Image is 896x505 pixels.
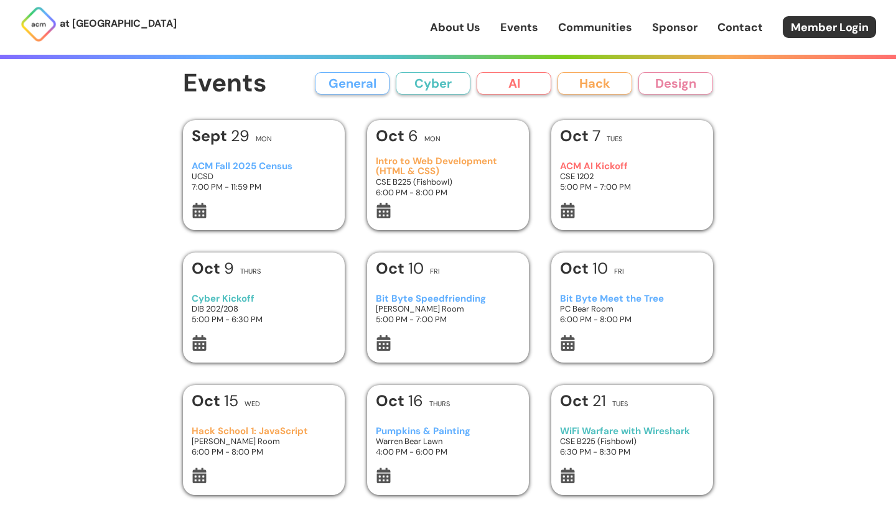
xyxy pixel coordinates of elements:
[376,187,521,198] h3: 6:00 PM - 8:00 PM
[560,261,608,276] h1: 10
[192,436,337,447] h3: [PERSON_NAME] Room
[192,182,337,192] h3: 7:00 PM - 11:59 PM
[560,436,705,447] h3: CSE B225 (Fishbowl)
[192,303,337,314] h3: DIB 202/208
[560,294,705,304] h3: Bit Byte Meet the Tree
[652,19,698,35] a: Sponsor
[560,391,592,411] b: Oct
[256,136,272,142] h2: Mon
[424,136,441,142] h2: Mon
[558,72,632,95] button: Hack
[60,16,177,32] p: at [GEOGRAPHIC_DATA]
[192,294,337,304] h3: Cyber Kickoff
[240,268,261,275] h2: Thurs
[192,426,337,437] h3: Hack School 1: JavaScript
[192,391,224,411] b: Oct
[376,128,418,144] h1: 6
[376,294,521,304] h3: Bit Byte Speedfriending
[376,156,521,177] h3: Intro to Web Development (HTML & CSS)
[560,171,705,182] h3: CSE 1202
[396,72,470,95] button: Cyber
[560,303,705,314] h3: PC Bear Room
[560,258,592,279] b: Oct
[477,72,551,95] button: AI
[430,268,440,275] h2: Fri
[376,436,521,447] h3: Warren Bear Lawn
[717,19,763,35] a: Contact
[376,126,408,146] b: Oct
[560,393,606,409] h1: 21
[429,401,450,407] h2: Thurs
[560,447,705,457] h3: 6:30 PM - 8:30 PM
[376,391,408,411] b: Oct
[560,161,705,172] h3: ACM AI Kickoff
[192,261,234,276] h1: 9
[192,161,337,172] h3: ACM Fall 2025 Census
[192,393,238,409] h1: 15
[183,70,267,98] h1: Events
[560,182,705,192] h3: 5:00 PM - 7:00 PM
[376,261,424,276] h1: 10
[376,447,521,457] h3: 4:00 PM - 6:00 PM
[430,19,480,35] a: About Us
[192,171,337,182] h3: UCSD
[500,19,538,35] a: Events
[376,393,423,409] h1: 16
[376,177,521,187] h3: CSE B225 (Fishbowl)
[315,72,390,95] button: General
[376,314,521,325] h3: 5:00 PM - 7:00 PM
[560,126,592,146] b: Oct
[192,126,231,146] b: Sept
[607,136,622,142] h2: Tues
[192,128,250,144] h1: 29
[20,6,177,43] a: at [GEOGRAPHIC_DATA]
[192,447,337,457] h3: 6:00 PM - 8:00 PM
[376,303,521,314] h3: [PERSON_NAME] Room
[638,72,713,95] button: Design
[560,314,705,325] h3: 6:00 PM - 8:00 PM
[558,19,632,35] a: Communities
[612,401,628,407] h2: Tues
[20,6,57,43] img: ACM Logo
[560,128,600,144] h1: 7
[245,401,260,407] h2: Wed
[614,268,624,275] h2: Fri
[783,16,876,38] a: Member Login
[192,258,224,279] b: Oct
[376,426,521,437] h3: Pumpkins & Painting
[560,426,705,437] h3: WiFi Warfare with Wireshark
[192,314,337,325] h3: 5:00 PM - 6:30 PM
[376,258,408,279] b: Oct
